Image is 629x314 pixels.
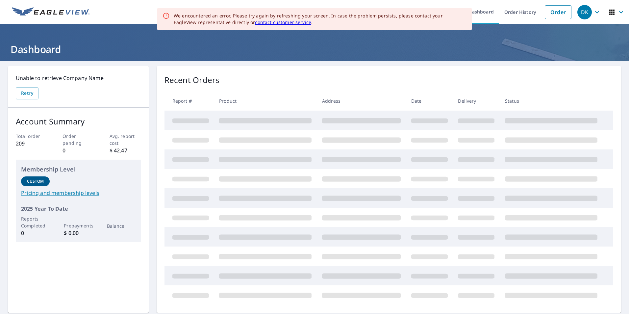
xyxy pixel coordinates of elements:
p: Custom [27,178,44,184]
p: Total order [16,133,47,140]
p: Account Summary [16,116,141,127]
img: EV Logo [12,7,89,17]
a: Order [545,5,571,19]
p: Balance [107,222,136,229]
p: Reports Completed [21,215,50,229]
h1: Dashboard [8,42,621,56]
th: Status [500,91,603,111]
th: Date [406,91,453,111]
p: Unable to retrieve Company Name [16,74,141,82]
p: Prepayments [64,222,92,229]
p: $ 0.00 [64,229,92,237]
button: Retry [16,87,38,99]
th: Product [214,91,317,111]
div: We encountered an error. Please try again by refreshing your screen. In case the problem persists... [174,13,466,26]
p: Order pending [63,133,94,146]
p: 0 [21,229,50,237]
th: Address [317,91,406,111]
p: $ 42.47 [110,146,141,154]
th: Delivery [453,91,500,111]
th: Report # [164,91,214,111]
p: Avg. report cost [110,133,141,146]
a: Pricing and membership levels [21,189,136,197]
a: contact customer service [255,19,311,25]
span: Retry [21,89,33,97]
p: Recent Orders [164,74,220,86]
p: 0 [63,146,94,154]
p: 2025 Year To Date [21,205,136,213]
p: 209 [16,140,47,147]
p: Membership Level [21,165,136,174]
div: DK [577,5,592,19]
